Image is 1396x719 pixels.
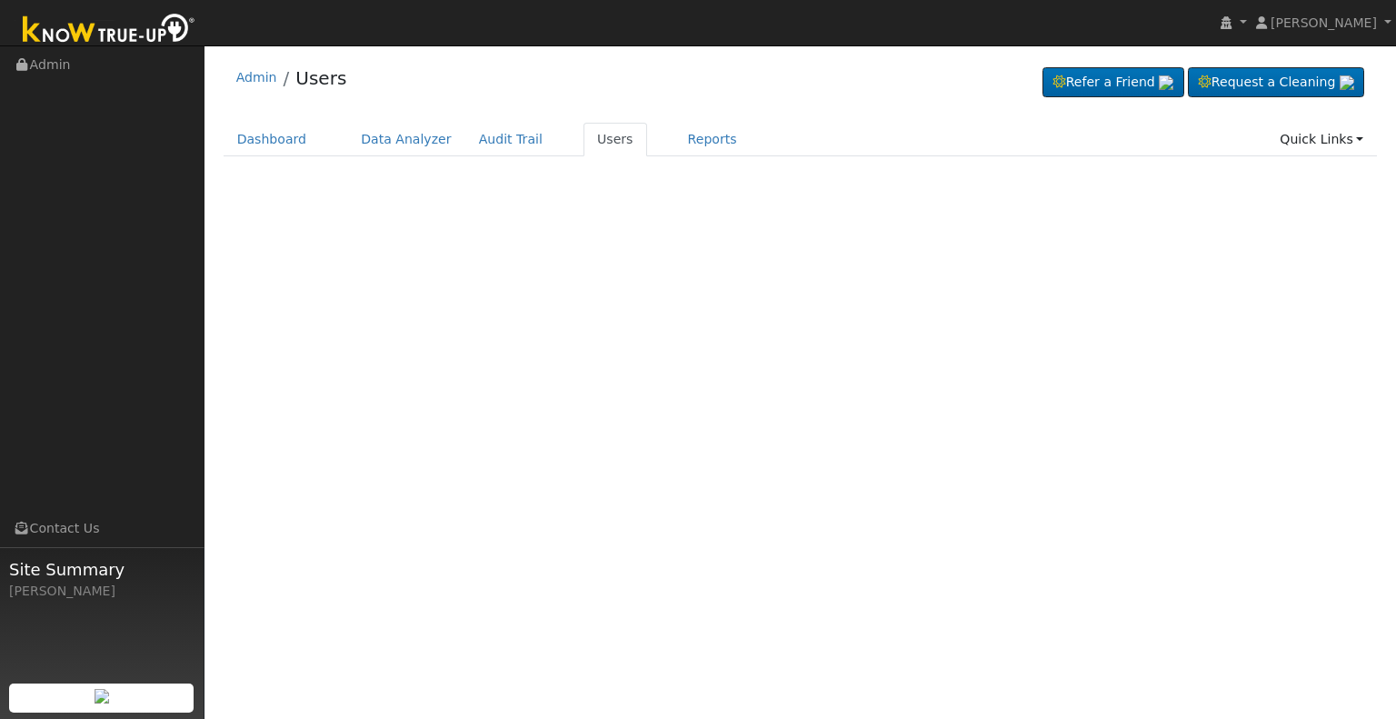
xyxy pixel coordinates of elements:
a: Users [583,123,647,156]
img: retrieve [95,689,109,704]
img: retrieve [1340,75,1354,90]
a: Quick Links [1266,123,1377,156]
img: Know True-Up [14,10,204,51]
a: Dashboard [224,123,321,156]
img: retrieve [1159,75,1173,90]
a: Data Analyzer [347,123,465,156]
a: Audit Trail [465,123,556,156]
a: Request a Cleaning [1188,67,1364,98]
a: Admin [236,70,277,85]
a: Reports [674,123,751,156]
a: Refer a Friend [1042,67,1184,98]
a: Users [295,67,346,89]
span: Site Summary [9,557,194,582]
span: [PERSON_NAME] [1271,15,1377,30]
div: [PERSON_NAME] [9,582,194,601]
